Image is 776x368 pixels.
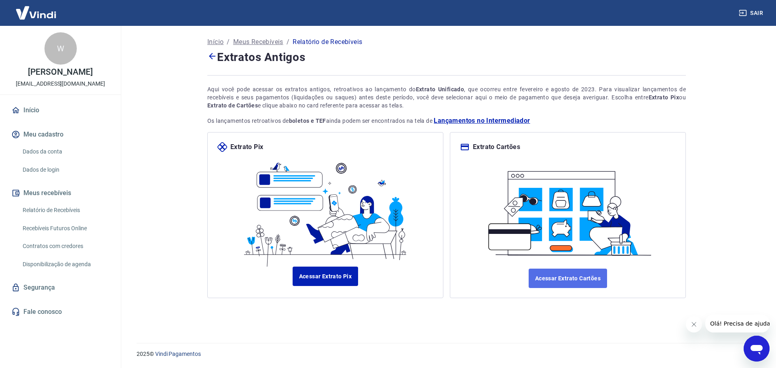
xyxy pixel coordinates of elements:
a: Acessar Extrato Cartões [529,269,607,288]
img: ilustracard.1447bf24807628a904eb562bb34ea6f9.svg [481,162,654,259]
strong: Extrato Pix [649,94,679,101]
a: Contratos com credores [19,238,111,254]
a: Segurança [10,279,111,297]
p: [PERSON_NAME] [28,68,93,76]
iframe: Mensagem da empresa [705,315,770,332]
a: Lançamentos no Intermediador [434,116,530,126]
strong: Extrato Unificado [416,86,464,93]
p: [EMAIL_ADDRESS][DOMAIN_NAME] [16,80,105,88]
p: Extrato Cartões [473,142,520,152]
p: / [287,37,289,47]
button: Meus recebíveis [10,184,111,202]
p: / [227,37,230,47]
strong: Extrato de Cartões [207,102,258,109]
a: Início [207,37,224,47]
p: Relatório de Recebíveis [293,37,362,47]
p: Extrato Pix [230,142,263,152]
p: Os lançamentos retroativos de ainda podem ser encontrados na tela de [207,116,686,126]
div: Aqui você pode acessar os extratos antigos, retroativos ao lançamento do , que ocorreu entre feve... [207,85,686,109]
a: Meus Recebíveis [233,37,283,47]
a: Fale conosco [10,303,111,321]
a: Disponibilização de agenda [19,256,111,273]
button: Meu cadastro [10,126,111,143]
span: Olá! Precisa de ajuda? [5,6,68,12]
div: W [44,32,77,65]
a: Dados de login [19,162,111,178]
a: Início [10,101,111,119]
a: Relatório de Recebíveis [19,202,111,219]
strong: boletos e TEF [289,118,326,124]
h4: Extratos Antigos [207,48,686,65]
a: Vindi Pagamentos [155,351,201,357]
a: Dados da conta [19,143,111,160]
button: Sair [737,6,766,21]
p: 2025 © [137,350,757,358]
img: ilustrapix.38d2ed8fdf785898d64e9b5bf3a9451d.svg [239,152,411,267]
a: Acessar Extrato Pix [293,267,358,286]
iframe: Fechar mensagem [686,316,702,332]
img: Vindi [10,0,62,25]
iframe: Botão para abrir a janela de mensagens [744,336,770,362]
a: Recebíveis Futuros Online [19,220,111,237]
